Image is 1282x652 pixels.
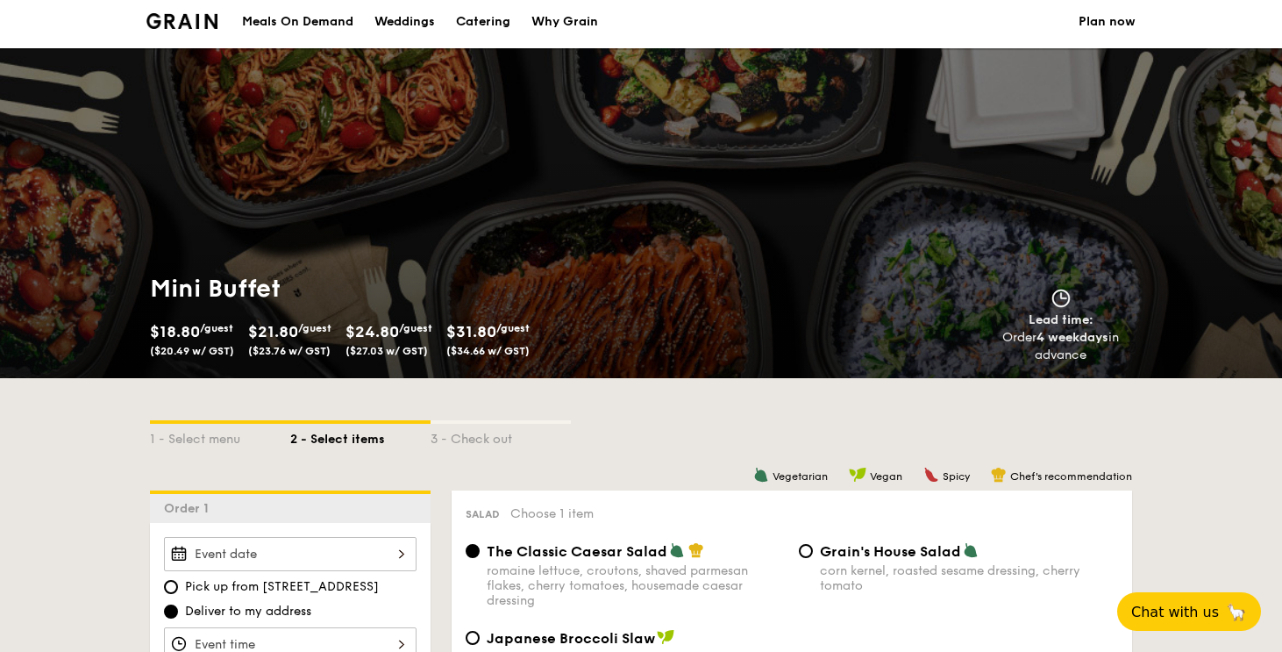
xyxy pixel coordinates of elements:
img: icon-chef-hat.a58ddaea.svg [688,542,704,558]
span: Grain's House Salad [820,543,961,560]
span: /guest [496,322,530,334]
div: 2 - Select items [290,424,431,448]
img: Grain [146,13,217,29]
span: Pick up from [STREET_ADDRESS] [185,578,379,596]
img: icon-clock.2db775ea.svg [1048,289,1074,308]
span: Vegan [870,470,902,483]
span: Lead time: [1029,312,1093,327]
span: Chat with us [1131,604,1219,620]
input: Japanese Broccoli Slawgreek extra virgin olive oil, kizami nori, ginger, yuzu soy-sesame dressing [466,631,480,645]
span: Salad [466,508,500,520]
div: corn kernel, roasted sesame dressing, cherry tomato [820,563,1118,593]
span: /guest [298,322,331,334]
h1: Mini Buffet [150,273,634,305]
img: icon-vegetarian.fe4039eb.svg [753,467,769,483]
span: ($23.76 w/ GST) [248,345,331,357]
img: icon-vegan.f8ff3823.svg [657,629,674,645]
span: /guest [399,322,432,334]
span: 🦙 [1226,602,1247,622]
input: Pick up from [STREET_ADDRESS] [164,580,178,594]
span: The Classic Caesar Salad [487,543,667,560]
span: $18.80 [150,322,200,341]
input: Deliver to my address [164,605,178,619]
div: 1 - Select menu [150,424,290,448]
img: icon-vegetarian.fe4039eb.svg [669,542,685,558]
span: Choose 1 item [510,506,594,521]
span: $24.80 [345,322,399,341]
span: $31.80 [446,322,496,341]
span: ($34.66 w/ GST) [446,345,530,357]
button: Chat with us🦙 [1117,592,1261,631]
input: Event date [164,537,417,571]
span: Japanese Broccoli Slaw [487,630,655,647]
strong: 4 weekdays [1036,330,1108,345]
img: icon-vegan.f8ff3823.svg [849,467,866,483]
input: Grain's House Saladcorn kernel, roasted sesame dressing, cherry tomato [799,544,813,558]
img: icon-spicy.37a8142b.svg [923,467,939,483]
img: icon-chef-hat.a58ddaea.svg [991,467,1007,483]
span: ($20.49 w/ GST) [150,345,234,357]
span: Deliver to my address [185,603,311,620]
span: $21.80 [248,322,298,341]
span: Order 1 [164,501,216,516]
span: /guest [200,322,233,334]
span: Chef's recommendation [1010,470,1132,483]
span: Vegetarian [773,470,828,483]
input: The Classic Caesar Saladromaine lettuce, croutons, shaved parmesan flakes, cherry tomatoes, house... [466,544,480,558]
span: Spicy [943,470,970,483]
img: icon-vegetarian.fe4039eb.svg [963,542,979,558]
a: Logotype [146,13,217,29]
span: ($27.03 w/ GST) [345,345,428,357]
div: Order in advance [982,329,1139,364]
div: romaine lettuce, croutons, shaved parmesan flakes, cherry tomatoes, housemade caesar dressing [487,563,785,608]
div: 3 - Check out [431,424,571,448]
